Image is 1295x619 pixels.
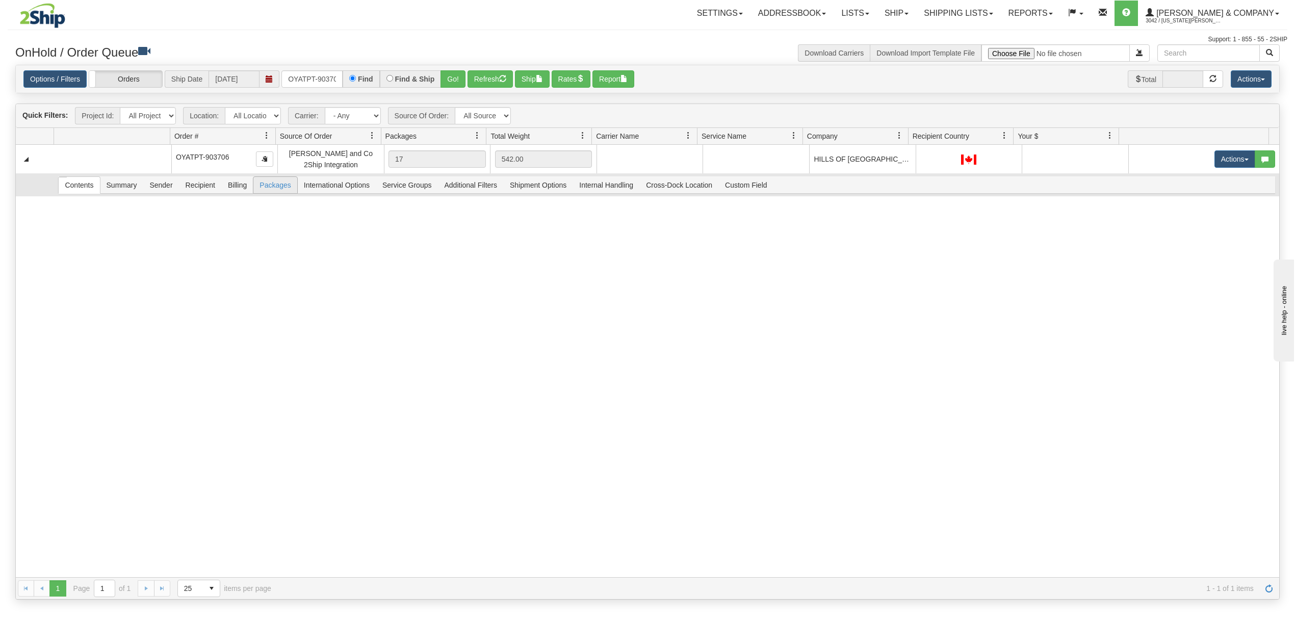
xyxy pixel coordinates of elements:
[640,177,718,193] span: Cross-Dock Location
[280,131,332,141] span: Source Of Order
[281,70,343,88] input: Order #
[592,70,634,88] button: Report
[288,107,325,124] span: Carrier:
[1214,150,1255,168] button: Actions
[1146,16,1222,26] span: 3042 / [US_STATE][PERSON_NAME]
[805,49,864,57] a: Download Carriers
[1018,131,1038,141] span: Your $
[8,9,94,16] div: live help - online
[298,177,376,193] span: International Options
[15,44,640,59] h3: OnHold / Order Queue
[49,580,66,597] span: Page 1
[8,35,1287,44] div: Support: 1 - 855 - 55 - 2SHIP
[20,153,33,166] a: Collapse
[877,1,916,26] a: Ship
[388,107,455,124] span: Source Of Order:
[504,177,573,193] span: Shipment Options
[750,1,834,26] a: Addressbook
[891,127,908,144] a: Company filter column settings
[385,131,417,141] span: Packages
[1128,70,1163,88] span: Total
[388,150,486,168] div: 17
[286,584,1254,592] span: 1 - 1 of 1 items
[996,127,1013,144] a: Recipient Country filter column settings
[689,1,750,26] a: Settings
[75,107,120,124] span: Project Id:
[22,110,68,120] label: Quick Filters:
[807,131,838,141] span: Company
[719,177,773,193] span: Custom Field
[222,177,253,193] span: Billing
[961,154,976,165] img: CA
[469,127,486,144] a: Packages filter column settings
[23,70,87,88] a: Options / Filters
[438,177,503,193] span: Additional Filters
[1231,70,1272,88] button: Actions
[441,70,465,88] button: Go!
[395,75,435,83] label: Find & Ship
[876,49,975,57] a: Download Import Template File
[981,44,1130,62] input: Import
[179,177,221,193] span: Recipient
[1001,1,1060,26] a: Reports
[177,580,220,597] span: Page sizes drop down
[59,177,99,193] span: Contents
[89,71,162,88] label: Orders
[834,1,876,26] a: Lists
[203,580,220,597] span: select
[596,131,639,141] span: Carrier Name
[1101,127,1119,144] a: Your $ filter column settings
[8,3,77,29] img: logo3042.jpg
[165,70,209,88] span: Ship Date
[468,70,513,88] button: Refresh
[282,148,379,171] div: [PERSON_NAME] and Co 2Ship Integration
[94,580,115,597] input: Page 1
[574,127,591,144] a: Total Weight filter column settings
[1272,257,1294,362] iframe: chat widget
[253,177,297,193] span: Packages
[100,177,143,193] span: Summary
[176,153,229,161] span: OYATPT-903706
[256,151,273,167] button: Copy to clipboard
[552,70,591,88] button: Rates
[495,150,592,168] div: 542.00
[702,131,746,141] span: Service Name
[364,127,381,144] a: Source Of Order filter column settings
[174,131,198,141] span: Order #
[358,75,373,83] label: Find
[490,131,530,141] span: Total Weight
[573,177,639,193] span: Internal Handling
[177,580,271,597] span: items per page
[258,127,275,144] a: Order # filter column settings
[809,145,916,173] td: HILLS OF [GEOGRAPHIC_DATA]
[183,107,225,124] span: Location:
[16,104,1279,128] div: grid toolbar
[73,580,131,597] span: Page of 1
[1138,1,1287,26] a: [PERSON_NAME] & Company 3042 / [US_STATE][PERSON_NAME]
[1259,44,1280,62] button: Search
[1157,44,1260,62] input: Search
[680,127,697,144] a: Carrier Name filter column settings
[916,1,1000,26] a: Shipping lists
[785,127,802,144] a: Service Name filter column settings
[515,70,550,88] button: Ship
[913,131,969,141] span: Recipient Country
[1261,580,1277,597] a: Refresh
[1154,9,1274,17] span: [PERSON_NAME] & Company
[184,583,197,594] span: 25
[143,177,178,193] span: Sender
[376,177,437,193] span: Service Groups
